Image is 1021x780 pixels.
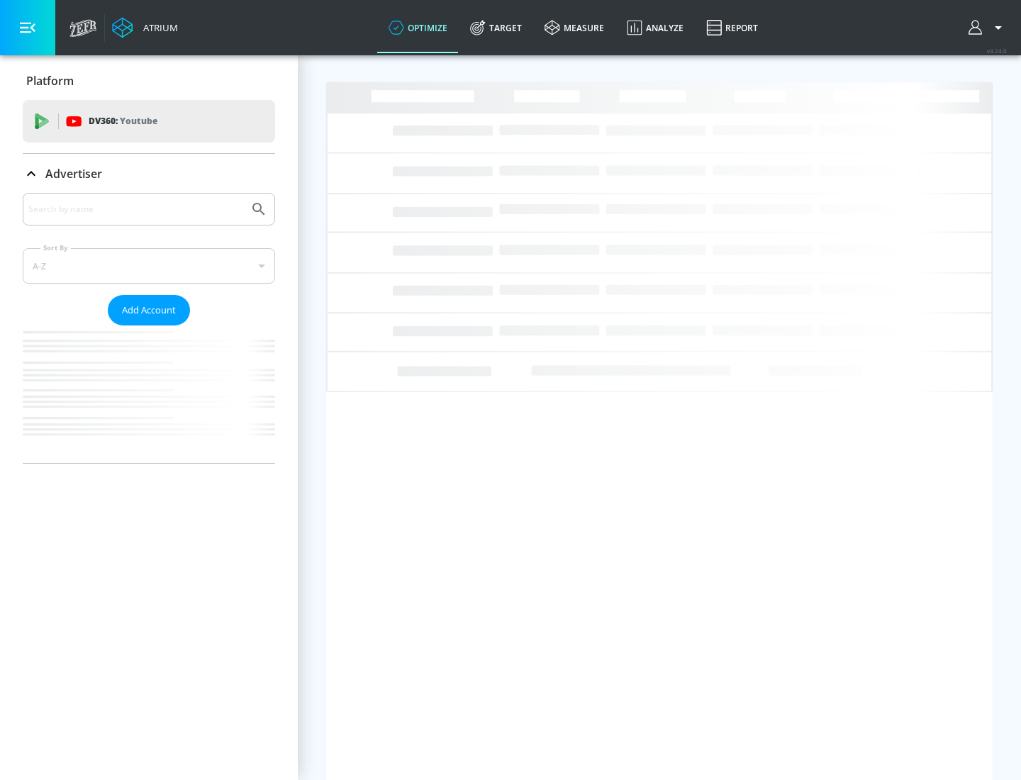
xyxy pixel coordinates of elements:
div: Platform [23,61,275,101]
button: Add Account [108,295,190,325]
label: Sort By [40,243,71,252]
a: optimize [377,2,459,53]
div: Advertiser [23,154,275,194]
div: A-Z [23,248,275,284]
a: measure [533,2,615,53]
p: Advertiser [45,166,102,182]
span: Add Account [122,302,176,318]
span: v 4.24.0 [987,47,1007,55]
a: Analyze [615,2,695,53]
nav: list of Advertiser [23,325,275,463]
a: Target [459,2,533,53]
p: Youtube [120,113,157,128]
div: Atrium [138,21,178,34]
a: Atrium [112,17,178,38]
p: Platform [26,73,74,89]
div: DV360: Youtube [23,100,275,143]
input: Search by name [28,200,243,218]
p: DV360: [89,113,157,129]
div: Advertiser [23,193,275,463]
a: Report [695,2,769,53]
